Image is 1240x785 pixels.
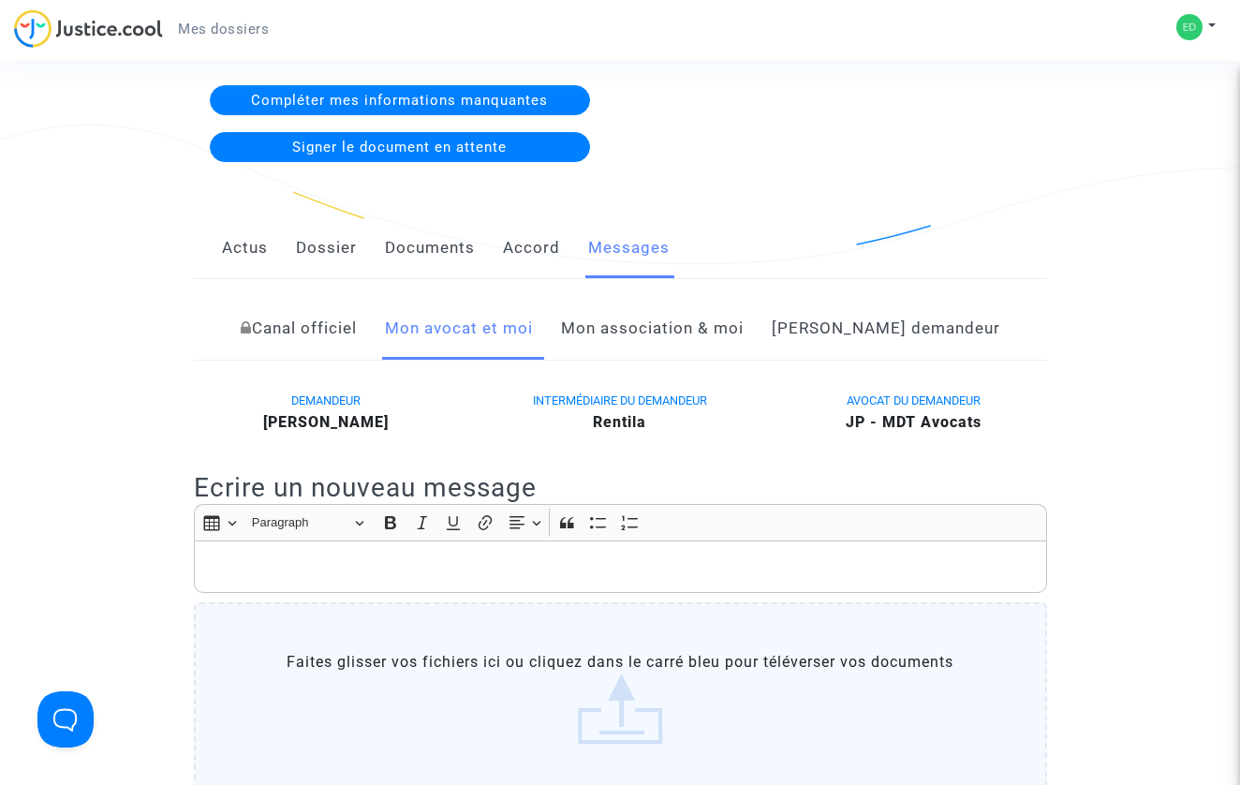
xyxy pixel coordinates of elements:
a: Accord [503,217,560,279]
iframe: Help Scout Beacon - Open [37,691,94,748]
div: Rich Text Editor, main [194,541,1047,593]
h2: Ecrire un nouveau message [194,471,1047,504]
a: Canal officiel [241,298,357,360]
a: Documents [385,217,475,279]
span: Mes dossiers [178,21,269,37]
a: Dossier [296,217,357,279]
span: INTERMÉDIAIRE DU DEMANDEUR [533,393,707,407]
b: JP - MDT Avocats [846,413,982,431]
span: AVOCAT DU DEMANDEUR [847,393,981,407]
div: Editor toolbar [194,504,1047,541]
img: 864747be96bc1036b08db1d8462fa561 [1176,14,1203,40]
a: [PERSON_NAME] demandeur [772,298,1000,360]
span: Paragraph [252,511,349,534]
a: Mes dossiers [163,15,284,43]
a: Messages [588,217,670,279]
a: Actus [222,217,268,279]
button: Paragraph [244,509,373,538]
b: [PERSON_NAME] [263,413,389,431]
a: Mon avocat et moi [385,298,533,360]
span: Signer le document en attente [292,139,507,156]
span: DEMANDEUR [291,393,361,407]
img: jc-logo.svg [14,9,163,48]
span: Compléter mes informations manquantes [251,92,548,109]
b: Rentila [593,413,646,431]
a: Mon association & moi [561,298,744,360]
